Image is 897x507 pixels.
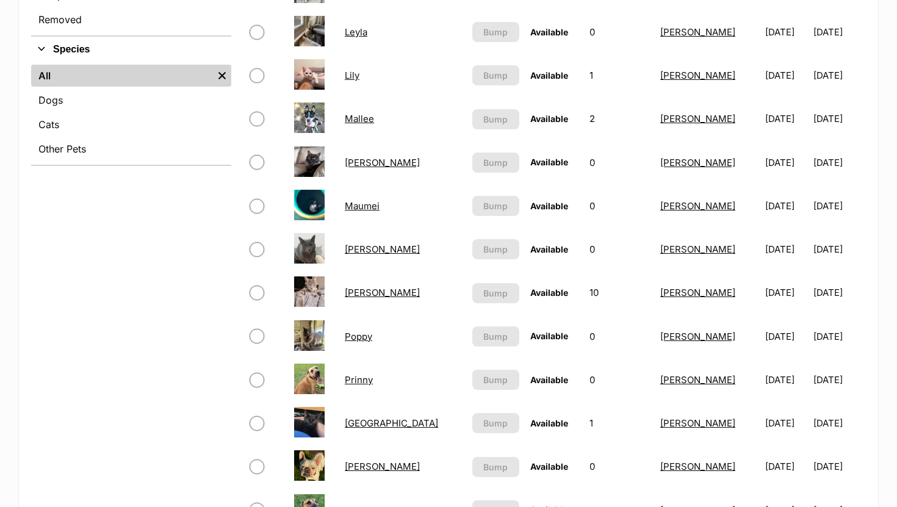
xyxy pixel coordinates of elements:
[31,113,231,135] a: Cats
[660,331,735,342] a: [PERSON_NAME]
[345,200,380,212] a: Maumei
[660,417,735,429] a: [PERSON_NAME]
[530,331,568,341] span: Available
[585,315,654,358] td: 0
[660,200,735,212] a: [PERSON_NAME]
[760,142,812,184] td: [DATE]
[345,331,372,342] a: Poppy
[483,243,508,256] span: Bump
[345,461,420,472] a: [PERSON_NAME]
[31,9,231,31] a: Removed
[472,22,519,42] button: Bump
[813,445,865,487] td: [DATE]
[660,70,735,81] a: [PERSON_NAME]
[483,373,508,386] span: Bump
[813,315,865,358] td: [DATE]
[530,461,568,472] span: Available
[660,113,735,124] a: [PERSON_NAME]
[530,113,568,124] span: Available
[660,374,735,386] a: [PERSON_NAME]
[345,113,374,124] a: Mallee
[660,26,735,38] a: [PERSON_NAME]
[345,374,373,386] a: Prinny
[345,287,420,298] a: [PERSON_NAME]
[813,142,865,184] td: [DATE]
[760,54,812,96] td: [DATE]
[345,26,367,38] a: Leyla
[585,11,654,53] td: 0
[31,138,231,160] a: Other Pets
[530,201,568,211] span: Available
[585,445,654,487] td: 0
[813,54,865,96] td: [DATE]
[472,65,519,85] button: Bump
[472,153,519,173] button: Bump
[31,62,231,165] div: Species
[345,157,420,168] a: [PERSON_NAME]
[530,287,568,298] span: Available
[345,243,420,255] a: [PERSON_NAME]
[813,271,865,314] td: [DATE]
[472,109,519,129] button: Bump
[483,69,508,82] span: Bump
[660,287,735,298] a: [PERSON_NAME]
[472,370,519,390] button: Bump
[31,65,213,87] a: All
[31,89,231,111] a: Dogs
[660,461,735,472] a: [PERSON_NAME]
[585,98,654,140] td: 2
[483,417,508,430] span: Bump
[585,228,654,270] td: 0
[585,359,654,401] td: 0
[345,70,359,81] a: Lily
[660,243,735,255] a: [PERSON_NAME]
[530,375,568,385] span: Available
[813,98,865,140] td: [DATE]
[483,156,508,169] span: Bump
[760,402,812,444] td: [DATE]
[660,157,735,168] a: [PERSON_NAME]
[760,271,812,314] td: [DATE]
[483,461,508,473] span: Bump
[760,11,812,53] td: [DATE]
[472,413,519,433] button: Bump
[585,54,654,96] td: 1
[31,41,231,57] button: Species
[472,457,519,477] button: Bump
[813,11,865,53] td: [DATE]
[530,244,568,254] span: Available
[585,142,654,184] td: 0
[530,70,568,81] span: Available
[530,157,568,167] span: Available
[483,330,508,343] span: Bump
[530,27,568,37] span: Available
[530,418,568,428] span: Available
[760,98,812,140] td: [DATE]
[813,185,865,227] td: [DATE]
[760,359,812,401] td: [DATE]
[472,283,519,303] button: Bump
[213,65,231,87] a: Remove filter
[760,445,812,487] td: [DATE]
[472,239,519,259] button: Bump
[483,200,508,212] span: Bump
[760,315,812,358] td: [DATE]
[760,185,812,227] td: [DATE]
[585,185,654,227] td: 0
[585,402,654,444] td: 1
[472,326,519,347] button: Bump
[483,26,508,38] span: Bump
[472,196,519,216] button: Bump
[483,287,508,300] span: Bump
[585,271,654,314] td: 10
[483,113,508,126] span: Bump
[813,402,865,444] td: [DATE]
[813,228,865,270] td: [DATE]
[345,417,438,429] a: [GEOGRAPHIC_DATA]
[760,228,812,270] td: [DATE]
[813,359,865,401] td: [DATE]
